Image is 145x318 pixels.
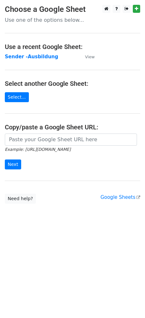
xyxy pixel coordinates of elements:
a: Sender -Ausbildung [5,54,58,60]
a: Need help? [5,194,36,204]
h4: Use a recent Google Sheet: [5,43,140,51]
a: Select... [5,92,29,102]
small: View [85,54,95,59]
a: Google Sheets [100,194,140,200]
h3: Choose a Google Sheet [5,5,140,14]
iframe: Chat Widget [113,287,145,318]
h4: Select another Google Sheet: [5,80,140,87]
h4: Copy/paste a Google Sheet URL: [5,123,140,131]
input: Next [5,159,21,169]
a: View [79,54,95,60]
p: Use one of the options below... [5,17,140,23]
small: Example: [URL][DOMAIN_NAME] [5,147,71,152]
input: Paste your Google Sheet URL here [5,134,137,146]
